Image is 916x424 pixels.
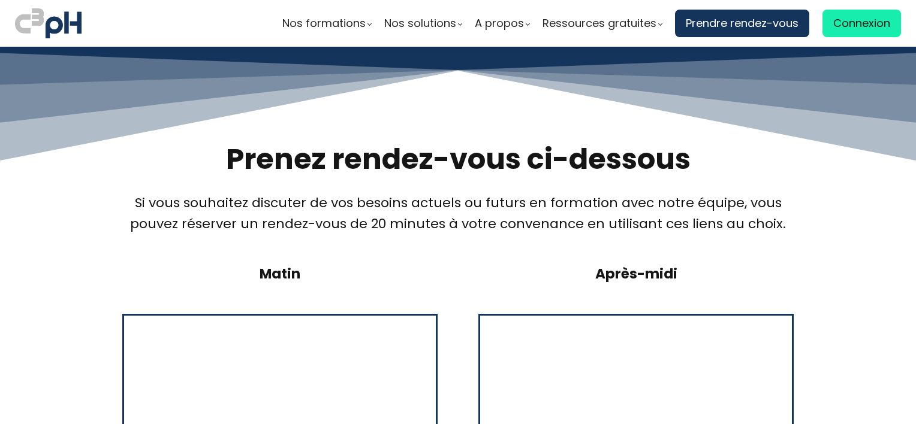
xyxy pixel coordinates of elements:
span: Connexion [833,14,890,32]
span: A propos [475,14,524,32]
span: Ressources gratuites [543,14,656,32]
p: Prenez rendez-vous ci-dessous [122,141,794,177]
span: Nos solutions [384,14,456,32]
p: Si vous souhaitez discuter de vos besoins actuels ou futurs en formation avec notre équipe, vous ... [122,192,794,234]
a: Prendre rendez-vous [675,10,809,37]
p: Après-midi [478,264,794,283]
p: Matin [122,264,438,283]
img: logo C3PH [15,6,82,41]
span: Prendre rendez-vous [686,14,799,32]
a: Connexion [822,10,901,37]
span: Nos formations [282,14,366,32]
